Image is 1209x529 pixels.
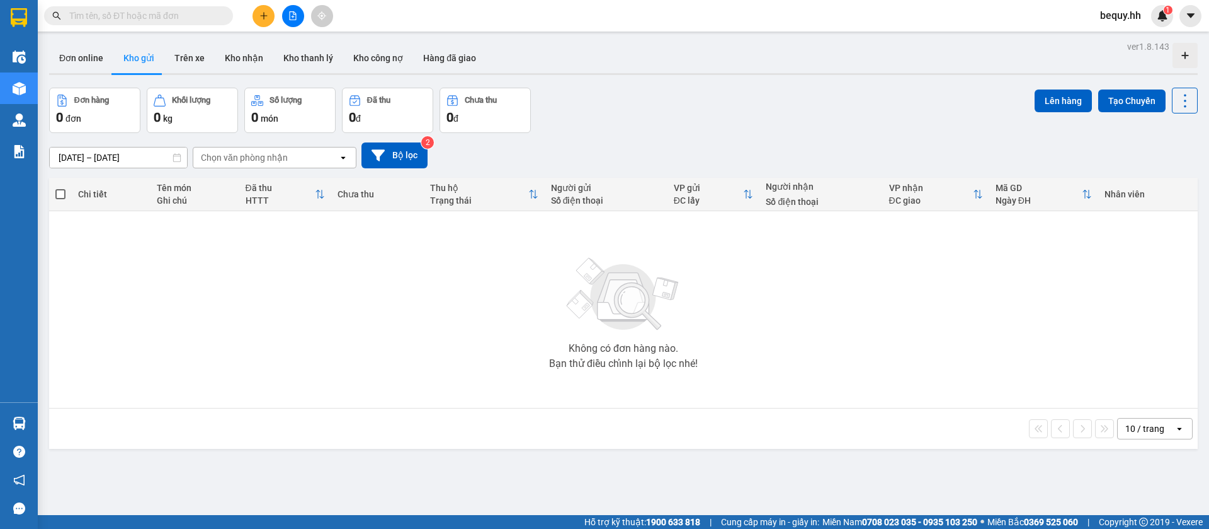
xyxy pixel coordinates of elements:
[13,50,26,64] img: warehouse-icon
[11,8,27,27] img: logo-vxr
[569,344,678,354] div: Không có đơn hàng nào.
[13,145,26,158] img: solution-icon
[1174,424,1184,434] svg: open
[674,195,744,206] div: ĐC lấy
[1139,518,1148,526] span: copyright
[56,110,63,125] span: 0
[349,110,356,125] span: 0
[766,197,876,207] div: Số điện thoại
[251,110,258,125] span: 0
[253,5,275,27] button: plus
[317,11,326,20] span: aim
[1024,517,1078,527] strong: 0369 525 060
[246,195,315,206] div: HTTT
[551,183,661,193] div: Người gửi
[560,250,686,339] img: svg+xml;base64,PHN2ZyBjbGFzcz0ibGlzdC1wbHVnX19zdmciIHhtbG5zPSJodHRwOi8vd3d3LnczLm9yZy8yMDAwL3N2Zy...
[1185,10,1196,21] span: caret-down
[1098,90,1166,112] button: Tạo Chuyến
[338,189,417,199] div: Chưa thu
[674,183,744,193] div: VP gửi
[288,11,297,20] span: file-add
[147,88,238,133] button: Khối lượng0kg
[889,183,973,193] div: VP nhận
[338,153,348,163] svg: open
[49,43,113,73] button: Đơn online
[1166,6,1170,15] span: 1
[1179,5,1201,27] button: caret-down
[244,88,336,133] button: Số lượng0món
[52,11,61,20] span: search
[13,82,26,95] img: warehouse-icon
[311,5,333,27] button: aim
[646,517,700,527] strong: 1900 633 818
[13,113,26,127] img: warehouse-icon
[113,43,164,73] button: Kho gửi
[889,195,973,206] div: ĐC giao
[551,195,661,206] div: Số điện thoại
[1164,6,1172,15] sup: 1
[440,88,531,133] button: Chưa thu0đ
[453,113,458,124] span: đ
[13,417,26,430] img: warehouse-icon
[74,96,109,105] div: Đơn hàng
[361,142,428,168] button: Bộ lọc
[157,195,233,206] div: Ghi chú
[157,183,233,193] div: Tên món
[862,517,977,527] strong: 0708 023 035 - 0935 103 250
[246,183,315,193] div: Đã thu
[430,195,528,206] div: Trạng thái
[822,515,977,529] span: Miền Nam
[424,178,545,211] th: Toggle SortBy
[13,446,25,458] span: question-circle
[996,183,1082,193] div: Mã GD
[163,113,173,124] span: kg
[413,43,486,73] button: Hàng đã giao
[980,520,984,525] span: ⚪️
[421,136,434,149] sup: 2
[261,113,278,124] span: món
[201,151,288,164] div: Chọn văn phòng nhận
[1090,8,1151,23] span: bequy.hh
[282,5,304,27] button: file-add
[446,110,453,125] span: 0
[667,178,760,211] th: Toggle SortBy
[154,110,161,125] span: 0
[273,43,343,73] button: Kho thanh lý
[172,96,210,105] div: Khối lượng
[65,113,81,124] span: đơn
[996,195,1082,206] div: Ngày ĐH
[13,503,25,514] span: message
[883,178,989,211] th: Toggle SortBy
[430,183,528,193] div: Thu hộ
[164,43,215,73] button: Trên xe
[721,515,819,529] span: Cung cấp máy in - giấy in:
[584,515,700,529] span: Hỗ trợ kỹ thuật:
[78,189,144,199] div: Chi tiết
[1172,43,1198,68] div: Tạo kho hàng mới
[367,96,390,105] div: Đã thu
[1035,90,1092,112] button: Lên hàng
[1125,422,1164,435] div: 10 / trang
[69,9,218,23] input: Tìm tên, số ĐT hoặc mã đơn
[1127,40,1169,54] div: ver 1.8.143
[239,178,332,211] th: Toggle SortBy
[1157,10,1168,21] img: icon-new-feature
[13,474,25,486] span: notification
[50,148,187,168] input: Select a date range.
[710,515,712,529] span: |
[259,11,268,20] span: plus
[766,182,876,192] div: Người nhận
[987,515,1078,529] span: Miền Bắc
[1087,515,1089,529] span: |
[549,359,698,369] div: Bạn thử điều chỉnh lại bộ lọc nhé!
[215,43,273,73] button: Kho nhận
[465,96,497,105] div: Chưa thu
[989,178,1098,211] th: Toggle SortBy
[1104,189,1191,199] div: Nhân viên
[342,88,433,133] button: Đã thu0đ
[270,96,302,105] div: Số lượng
[343,43,413,73] button: Kho công nợ
[356,113,361,124] span: đ
[49,88,140,133] button: Đơn hàng0đơn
